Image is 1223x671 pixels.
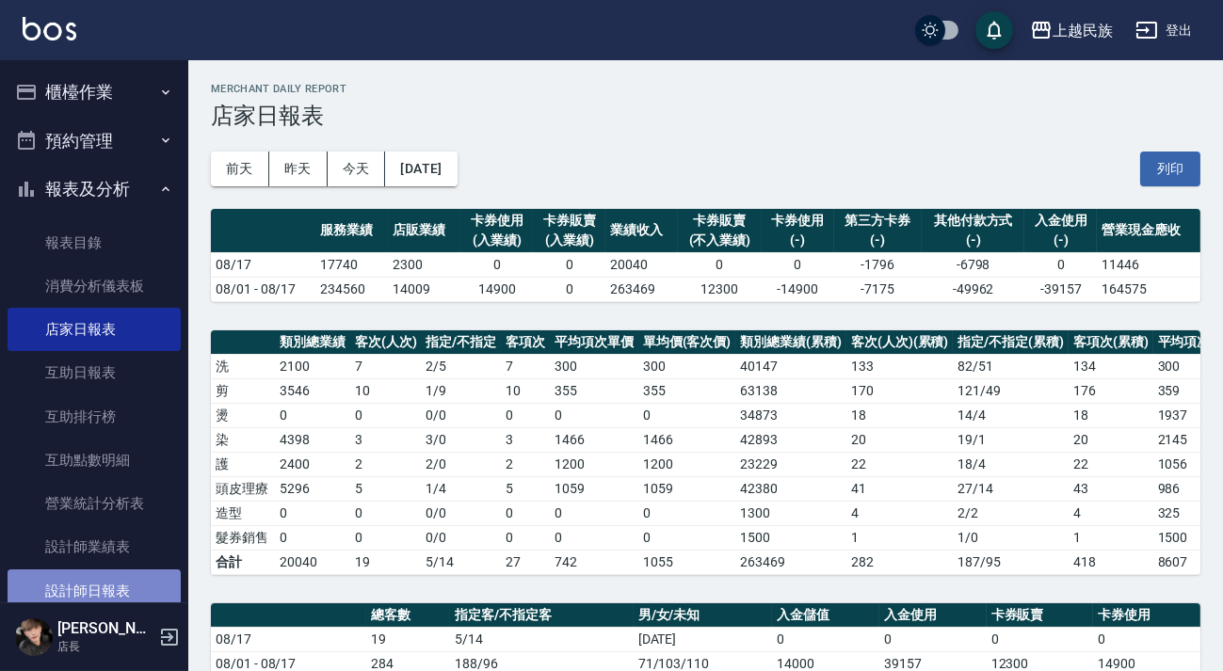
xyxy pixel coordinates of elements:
[211,403,275,427] td: 燙
[735,452,846,476] td: 23229
[501,452,550,476] td: 2
[501,427,550,452] td: 3
[766,211,829,231] div: 卡券使用
[550,378,638,403] td: 355
[1097,209,1200,253] th: 營業現金應收
[1069,354,1153,378] td: 134
[683,231,757,250] div: (不入業績)
[211,476,275,501] td: 頭皮理療
[211,452,275,476] td: 護
[211,152,269,186] button: 前天
[846,476,954,501] td: 41
[275,525,350,550] td: 0
[638,501,736,525] td: 0
[275,354,350,378] td: 2100
[735,427,846,452] td: 42893
[638,378,736,403] td: 355
[735,403,846,427] td: 34873
[953,452,1069,476] td: 18 / 4
[421,525,501,550] td: 0 / 0
[211,501,275,525] td: 造型
[211,83,1200,95] h2: Merchant Daily Report
[1069,452,1153,476] td: 22
[1069,427,1153,452] td: 20
[762,252,834,277] td: 0
[1069,378,1153,403] td: 176
[211,277,315,301] td: 08/01 - 08/17
[953,476,1069,501] td: 27 / 14
[366,627,451,651] td: 19
[846,403,954,427] td: 18
[23,17,76,40] img: Logo
[638,476,736,501] td: 1059
[211,252,315,277] td: 08/17
[879,627,987,651] td: 0
[450,627,633,651] td: 5/14
[350,476,422,501] td: 5
[465,231,528,250] div: (入業績)
[275,476,350,501] td: 5296
[1093,627,1200,651] td: 0
[846,501,954,525] td: 4
[953,427,1069,452] td: 19 / 1
[550,330,638,355] th: 平均項次單價
[8,395,181,439] a: 互助排行榜
[211,550,275,574] td: 合計
[638,330,736,355] th: 單均價(客次價)
[57,619,153,638] h5: [PERSON_NAME]
[772,603,879,628] th: 入金儲值
[211,427,275,452] td: 染
[1053,19,1113,42] div: 上越民族
[762,277,834,301] td: -14900
[315,252,388,277] td: 17740
[550,476,638,501] td: 1059
[8,569,181,613] a: 設計師日報表
[350,330,422,355] th: 客次(人次)
[501,378,550,403] td: 10
[421,330,501,355] th: 指定/不指定
[350,550,422,574] td: 19
[421,354,501,378] td: 2 / 5
[275,452,350,476] td: 2400
[735,476,846,501] td: 42380
[465,211,528,231] div: 卡券使用
[350,354,422,378] td: 7
[421,378,501,403] td: 1 / 9
[350,452,422,476] td: 2
[421,452,501,476] td: 2 / 0
[550,403,638,427] td: 0
[350,525,422,550] td: 0
[953,354,1069,378] td: 82 / 51
[550,525,638,550] td: 0
[450,603,633,628] th: 指定客/不指定客
[501,550,550,574] td: 27
[926,211,1021,231] div: 其他付款方式
[15,618,53,656] img: Person
[328,152,386,186] button: 今天
[366,603,451,628] th: 總客數
[735,354,846,378] td: 40147
[8,351,181,394] a: 互助日報表
[1069,476,1153,501] td: 43
[1093,603,1200,628] th: 卡券使用
[605,277,678,301] td: 263469
[953,330,1069,355] th: 指定/不指定(累積)
[953,525,1069,550] td: 1 / 0
[275,501,350,525] td: 0
[501,525,550,550] td: 0
[953,378,1069,403] td: 121 / 49
[538,211,601,231] div: 卡券販賣
[388,277,460,301] td: 14009
[460,252,533,277] td: 0
[388,209,460,253] th: 店販業績
[638,427,736,452] td: 1466
[638,525,736,550] td: 0
[8,117,181,166] button: 預約管理
[8,482,181,525] a: 營業統計分析表
[211,525,275,550] td: 髮券銷售
[211,209,1200,302] table: a dense table
[839,231,917,250] div: (-)
[634,603,773,628] th: 男/女/未知
[846,378,954,403] td: 170
[834,277,922,301] td: -7175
